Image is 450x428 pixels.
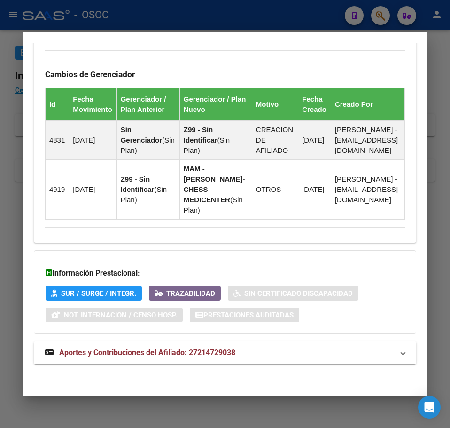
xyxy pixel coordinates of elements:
strong: Z99 - Sin Identificar [184,126,217,144]
h3: Información Prestacional: [46,268,404,279]
td: ( ) [116,120,179,159]
span: Trazabilidad [166,289,215,298]
td: CREACION DE AFILIADO [252,120,298,159]
td: [PERSON_NAME] - [EMAIL_ADDRESS][DOMAIN_NAME] [331,159,404,219]
th: Id [45,88,69,120]
td: [PERSON_NAME] - [EMAIL_ADDRESS][DOMAIN_NAME] [331,120,404,159]
th: Gerenciador / Plan Anterior [116,88,179,120]
th: Motivo [252,88,298,120]
span: Sin Plan [121,185,167,204]
span: Sin Plan [121,136,175,154]
button: Trazabilidad [149,286,221,301]
button: Prestaciones Auditadas [190,308,299,322]
td: OTROS [252,159,298,219]
td: [DATE] [69,159,116,219]
td: ( ) [116,159,179,219]
td: 4831 [45,120,69,159]
td: [DATE] [69,120,116,159]
td: [DATE] [298,159,331,219]
button: Sin Certificado Discapacidad [228,286,358,301]
span: Sin Plan [184,136,230,154]
button: SUR / SURGE / INTEGR. [46,286,142,301]
span: SUR / SURGE / INTEGR. [61,289,136,298]
span: Sin Plan [184,196,243,214]
button: Not. Internacion / Censo Hosp. [46,308,183,322]
td: ( ) [179,159,252,219]
span: Sin Certificado Discapacidad [244,289,353,298]
th: Fecha Creado [298,88,331,120]
strong: Z99 - Sin Identificar [121,175,155,193]
span: Aportes y Contribuciones del Afiliado: 27214729038 [59,348,235,357]
th: Fecha Movimiento [69,88,116,120]
td: [DATE] [298,120,331,159]
div: Open Intercom Messenger [418,396,441,419]
th: Gerenciador / Plan Nuevo [179,88,252,120]
strong: MAM - [PERSON_NAME]-CHESS-MEDICENTER [184,165,245,204]
th: Creado Por [331,88,404,120]
span: Prestaciones Auditadas [203,311,294,319]
h3: Cambios de Gerenciador [45,69,405,79]
mat-expansion-panel-header: Aportes y Contribuciones del Afiliado: 27214729038 [34,341,416,364]
td: ( ) [179,120,252,159]
strong: Sin Gerenciador [121,126,162,144]
span: Not. Internacion / Censo Hosp. [64,311,177,319]
td: 4919 [45,159,69,219]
